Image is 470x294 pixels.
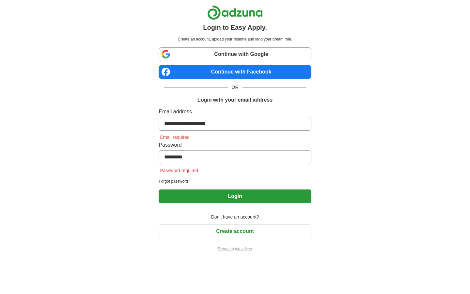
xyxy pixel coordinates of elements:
[159,246,311,252] a: Return to job advert
[159,224,311,238] button: Create account
[207,214,263,220] span: Don't have an account?
[159,141,311,149] label: Password
[159,168,199,173] span: Password required
[207,5,263,20] img: Adzuna logo
[159,135,191,140] span: Email required
[228,84,243,91] span: OR
[159,47,311,61] a: Continue with Google
[160,36,310,42] p: Create an account, upload your resume and land your dream role.
[159,108,311,116] label: Email address
[159,189,311,203] button: Login
[203,23,267,32] h1: Login to Easy Apply.
[159,228,311,234] a: Create account
[159,65,311,79] a: Continue with Facebook
[197,96,273,104] h1: Login with your email address
[159,178,311,184] a: Forgot password?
